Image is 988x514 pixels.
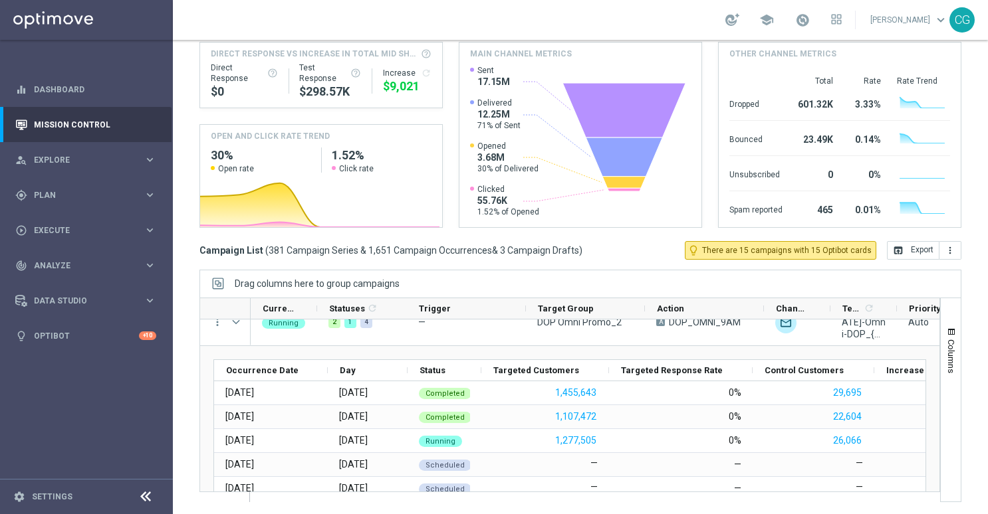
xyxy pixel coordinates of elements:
div: Tuesday [339,410,368,422]
i: refresh [367,303,378,313]
div: Explore [15,154,144,166]
span: Clicked [477,184,539,195]
label: — [590,457,598,469]
button: Mission Control [15,120,157,130]
div: Dropped [729,92,783,114]
div: 0 [799,163,833,184]
img: Optimail [775,312,797,333]
h4: OPEN AND CLICK RATE TREND [211,130,330,142]
button: 29,695 [832,385,863,401]
div: 3.33% [849,92,881,114]
span: A [656,318,665,326]
div: Thursday [339,458,368,470]
span: Plan [34,191,144,199]
div: Unsubscribed [729,163,783,184]
i: track_changes [15,260,27,272]
i: settings [13,491,25,503]
button: play_circle_outline Execute keyboard_arrow_right [15,225,157,236]
button: person_search Explore keyboard_arrow_right [15,155,157,165]
span: Day [340,365,356,375]
span: Status [420,365,445,375]
span: Priority [909,303,941,313]
div: — [734,458,741,470]
div: Data Studio keyboard_arrow_right [15,296,157,306]
div: 4 [360,316,372,328]
span: DOP Omni Promo_2 [537,316,622,328]
div: Friday [339,482,368,494]
div: 15 Aug 2025 [225,482,254,494]
div: 0% [729,410,741,422]
span: Drag columns here to group campaigns [235,278,400,289]
label: — [856,457,863,469]
span: Click rate [339,163,374,174]
a: Dashboard [34,72,156,107]
h4: Other channel metrics [729,48,836,60]
span: Occurrence Date [226,365,299,375]
span: Control Customers [765,365,844,375]
div: Rate [849,76,881,86]
i: keyboard_arrow_right [144,294,156,307]
span: Execute [34,226,144,234]
a: [PERSON_NAME]keyboard_arrow_down [869,10,949,30]
a: Mission Control [34,107,156,142]
span: Current Status [263,303,295,313]
span: Statuses [329,303,365,313]
div: 14 Aug 2025 [225,458,254,470]
h3: Campaign List [199,244,582,256]
label: — [590,481,598,493]
button: 1,277,505 [554,432,598,449]
i: keyboard_arrow_right [144,224,156,236]
colored-tag: Running [419,434,462,447]
span: — [418,317,426,327]
span: 3 Campaign Drafts [500,244,579,256]
span: ) [579,244,582,256]
span: 1.52% of Opened [477,207,539,217]
span: Channel [776,303,808,313]
div: Direct Response [211,62,278,84]
div: — [734,482,741,494]
button: 1,107,472 [554,408,598,425]
span: Explore [34,156,144,164]
span: Direct Response VS Increase In Total Mid Shipment Dotcom Transaction Amount [211,48,417,60]
span: Running [426,437,455,446]
div: 465 [799,198,833,219]
span: Completed [426,413,465,422]
div: $9,021 [383,78,432,94]
div: 0% [729,386,741,398]
i: person_search [15,154,27,166]
div: Row Groups [235,278,400,289]
colored-tag: Scheduled [419,458,471,471]
span: Delivered [477,98,521,108]
multiple-options-button: Export to CSV [887,244,961,255]
button: track_changes Analyze keyboard_arrow_right [15,260,157,271]
button: 22,604 [832,408,863,425]
span: 3.68M [477,151,539,163]
span: Scheduled [426,461,465,470]
span: 8.10.25-Sunday-Omni-DOP_{X}, 8.11.25-Monday-Omni-DOP_{X}, 8.12.25-Tuesday-Omni-DOP_{X}, 8.13.25-W... [842,304,886,340]
div: 601.32K [799,92,833,114]
div: 0.14% [849,128,881,149]
div: Mission Control [15,107,156,142]
span: Calculate column [365,301,378,315]
div: lightbulb Optibot +10 [15,331,157,341]
a: Optibot [34,318,139,353]
span: 71% of Sent [477,120,521,131]
div: 13 Aug 2025 [225,434,254,446]
div: +10 [139,331,156,340]
div: 11 Aug 2025 [225,386,254,398]
label: — [856,481,863,493]
button: more_vert [211,316,223,328]
span: Action [657,303,684,313]
h2: 30% [211,147,310,163]
i: gps_fixed [15,189,27,201]
div: Spam reported [729,198,783,219]
div: Bounced [729,128,783,149]
i: refresh [421,68,432,78]
button: 1,455,643 [554,385,598,401]
i: keyboard_arrow_right [144,189,156,201]
span: Completed [426,389,465,398]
